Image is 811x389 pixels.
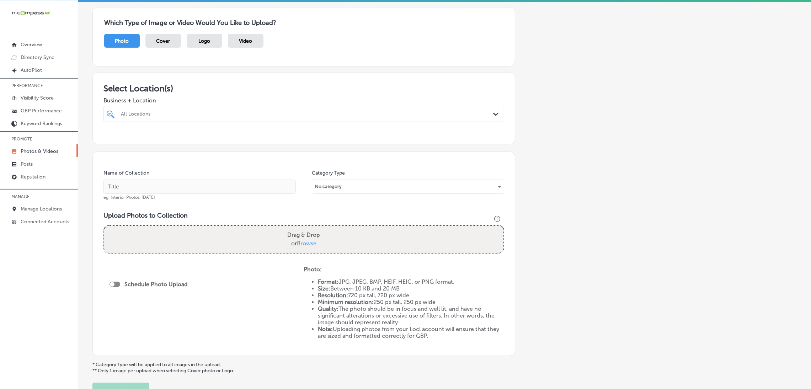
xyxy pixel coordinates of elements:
[318,278,338,285] strong: Format:
[239,38,252,44] span: Video
[21,219,69,225] p: Connected Accounts
[104,19,503,27] h3: Which Type of Image or Video Would You Like to Upload?
[318,285,330,292] strong: Size:
[103,170,149,176] label: Name of Collection
[21,108,62,114] p: GBP Performance
[21,42,42,48] p: Overview
[156,38,170,44] span: Cover
[115,38,129,44] span: Photo
[21,54,54,60] p: Directory Sync
[304,266,322,273] strong: Photo:
[318,285,504,292] li: Between 10 KB and 20 MB
[103,83,504,94] h3: Select Location(s)
[199,38,210,44] span: Logo
[21,148,58,154] p: Photos & Videos
[318,305,504,326] li: The photo should be in focus and well lit, and have no significant alterations or excessive use o...
[21,95,54,101] p: Visibility Score
[21,174,46,180] p: Reputation
[318,299,374,305] strong: Minimum resolution:
[21,206,62,212] p: Manage Locations
[124,281,188,288] label: Schedule Photo Upload
[312,181,504,192] div: No category
[318,292,348,299] strong: Resolution:
[284,228,323,251] label: Drag & Drop or
[21,67,42,73] p: AutoPilot
[103,180,296,194] input: Title
[297,240,316,247] span: Browse
[21,121,62,127] p: Keyword Rankings
[318,292,504,299] li: 720 px tall, 720 px wide
[318,305,338,312] strong: Quality:
[92,362,797,374] p: * Category Type will be applied to all images in the upload. ** Only 1 image per upload when sele...
[103,97,504,104] span: Business + Location
[318,326,504,339] li: Uploading photos from your Locl account will ensure that they are sized and formatted correctly f...
[103,195,155,200] span: eg. Interior Photos, [DATE]
[312,170,345,176] label: Category Type
[318,278,504,285] li: JPG, JPEG, BMP, HEIF, HEIC, or PNG format.
[318,326,333,332] strong: Note:
[11,10,50,16] img: 660ab0bf-5cc7-4cb8-ba1c-48b5ae0f18e60NCTV_CLogo_TV_Black_-500x88.png
[21,161,33,167] p: Posts
[121,111,494,117] div: All Locations
[103,212,504,219] h3: Upload Photos to Collection
[318,299,504,305] li: 250 px tall, 250 px wide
